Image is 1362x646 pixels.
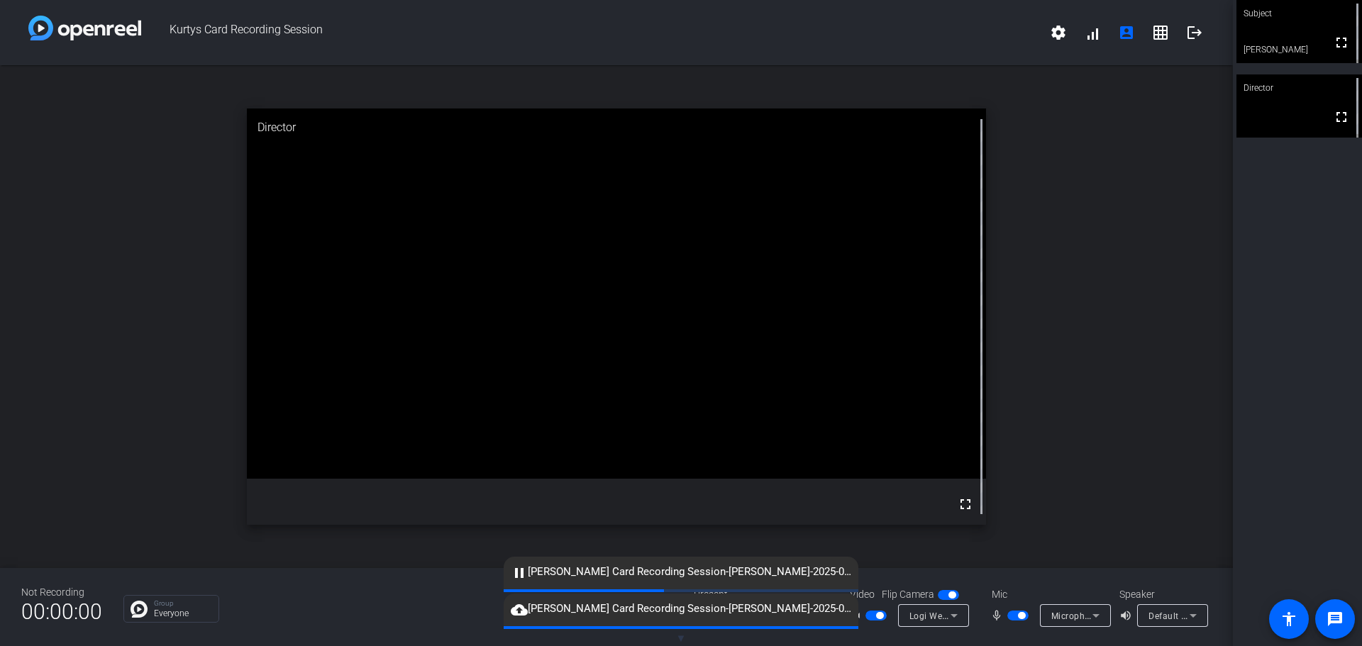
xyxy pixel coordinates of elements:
[676,632,687,645] span: ▼
[1236,74,1362,101] div: Director
[1119,587,1205,602] div: Speaker
[1333,34,1350,51] mat-icon: fullscreen
[1118,24,1135,41] mat-icon: account_box
[1280,611,1297,628] mat-icon: accessibility
[154,600,211,607] p: Group
[1333,108,1350,126] mat-icon: fullscreen
[882,587,934,602] span: Flip Camera
[504,601,858,618] span: [PERSON_NAME] Card Recording Session-[PERSON_NAME]-2025-09-18-09-28-41-710-0.webm
[978,587,1119,602] div: Mic
[957,496,974,513] mat-icon: fullscreen
[21,594,102,629] span: 00:00:00
[1051,610,1248,621] span: Microphone (Logi Webcam C920e) (046d:08b6)
[1148,610,1302,621] span: Default - Speakers (Realtek(R) Audio)
[1186,24,1203,41] mat-icon: logout
[1327,611,1344,628] mat-icon: message
[1050,24,1067,41] mat-icon: settings
[21,585,102,600] div: Not Recording
[511,601,528,618] mat-icon: cloud_upload
[28,16,141,40] img: white-gradient.svg
[131,601,148,618] img: Chat Icon
[504,564,858,581] span: [PERSON_NAME] Card Recording Session-[PERSON_NAME]-2025-09-18-09-41-32-867-0.webm
[511,564,528,581] mat-icon: pause
[247,108,987,147] div: Director
[154,609,211,618] p: Everyone
[1119,607,1136,624] mat-icon: volume_up
[990,607,1007,624] mat-icon: mic_none
[1152,24,1169,41] mat-icon: grid_on
[1075,16,1109,50] button: signal_cellular_alt
[141,16,1041,50] span: Kurtys Card Recording Session
[850,587,875,602] span: Video
[909,610,1049,621] span: Logi Webcam C920e (046d:08b6)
